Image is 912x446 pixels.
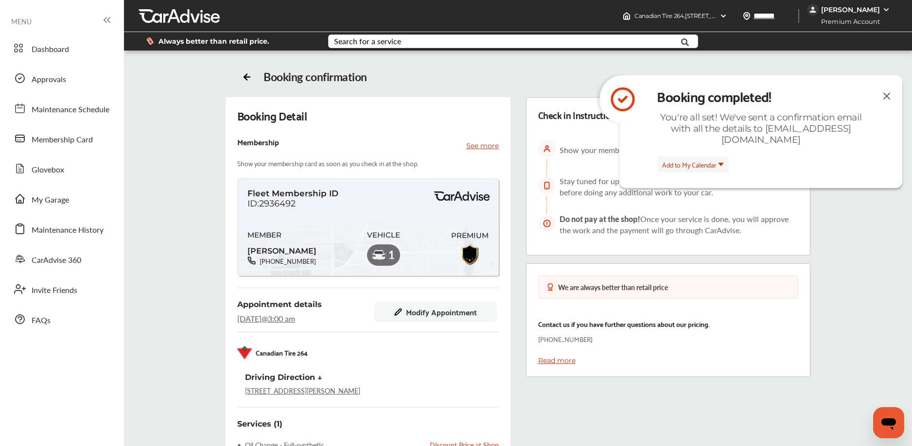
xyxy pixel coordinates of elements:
p: Canadian Tire 264 [256,347,308,358]
span: Glovebox [32,164,64,176]
span: [PERSON_NAME] [247,243,316,257]
span: Appointment details [237,300,322,309]
a: Membership Card [9,126,114,151]
button: Add to My Calendar [657,156,729,172]
span: [DATE] [237,313,262,324]
div: Booking confirmation [263,70,367,84]
div: Booking Detail [237,109,307,122]
div: We are always better than retail price [558,284,668,291]
a: Invite Friends [9,276,114,302]
span: 3:00 am [268,313,295,324]
img: icon-check-circle.92f6e2ec.svg [600,75,646,123]
a: Maintenance History [9,216,114,241]
span: VEHICLE [367,231,400,240]
span: Premium Account [808,17,887,27]
div: Services (1) [237,419,282,429]
img: car-premium.a04fffcd.svg [371,248,386,263]
span: 1 [388,249,395,261]
span: Add to My Calendar [662,159,717,170]
img: close-icon.a004319c.svg [881,90,893,102]
a: Maintenance Schedule [9,96,114,121]
img: logo-canadian-tire.png [237,346,252,359]
a: FAQs [9,307,114,332]
span: ID:2936492 [247,198,296,209]
div: Driving Direction ↓ [245,373,322,382]
span: My Garage [32,194,69,206]
img: Premiumbadge.10c2a128.svg [459,242,481,266]
a: CarAdvise 360 [9,246,114,272]
p: [PHONE_NUMBER] [538,333,593,344]
span: Approvals [32,73,66,86]
span: @ [262,313,268,324]
a: Read more [538,356,576,365]
img: header-home-logo.8d720a4f.svg [623,12,631,20]
a: Dashboard [9,35,114,61]
span: FAQs [32,314,51,327]
span: Once your service is done, you will approve the work and the payment will go through CarAdvise. [560,213,789,236]
span: Canadian Tire 264 , [STREET_ADDRESS][PERSON_NAME] [GEOGRAPHIC_DATA] , ON M1S 3V5 [634,12,889,19]
a: My Garage [9,186,114,211]
button: Modify Appointment [374,302,497,322]
span: MEMBER [247,231,316,240]
div: You're all set! We've sent a confirmation email with all the details to [EMAIL_ADDRESS][DOMAIN_NAME] [651,112,870,145]
p: Contact us if you have further questions about our pricing. [538,318,710,329]
p: Show your membership card as soon as you check in at the shop. [237,157,418,169]
a: Glovebox [9,156,114,181]
img: WGsFRI8htEPBVLJbROoPRyZpYNWhNONpIPPETTm6eUC0GeLEiAAAAAElFTkSuQmCC [882,6,890,14]
span: PREMIUM [451,231,489,240]
div: Search for a service [334,37,401,45]
img: dollor_label_vector.a70140d1.svg [146,37,154,45]
span: Maintenance History [32,224,104,237]
span: Show your membership card at the store as soon as you arrive. [560,144,773,155]
img: location_vector.a44bc228.svg [743,12,751,20]
div: [PERSON_NAME] [821,5,880,14]
span: Invite Friends [32,284,77,297]
span: Modify Appointment [406,308,477,316]
img: header-divider.bc55588e.svg [798,9,799,23]
span: CarAdvise 360 [32,254,81,267]
img: medal-badge-icon.048288b6.svg [546,283,554,291]
a: [STREET_ADDRESS][PERSON_NAME] [245,386,360,395]
span: MENU [11,17,32,25]
p: See more [466,141,499,151]
span: [PHONE_NUMBER] [256,257,316,266]
img: BasicPremiumLogo.8d547ee0.svg [433,191,491,201]
span: Do not pay at the shop! [560,214,640,223]
a: Approvals [9,66,114,91]
img: phone-black.37208b07.svg [247,257,256,265]
iframe: Button to launch messaging window [873,407,904,438]
div: Booking completed! [657,84,865,107]
span: Dashboard [32,43,69,56]
img: header-down-arrow.9dd2ce7d.svg [719,12,727,20]
img: jVpblrzwTbfkPYzPPzSLxeg0AAAAASUVORK5CYII= [807,4,819,16]
span: Stay tuned for updates on your service. The store will contact you before doing any additional wo... [560,175,785,198]
span: Fleet Membership ID [247,189,338,198]
span: Maintenance Schedule [32,103,109,116]
span: Always better than retail price. [158,38,269,45]
div: Check in Instruction [538,109,616,120]
span: Membership Card [32,134,93,146]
